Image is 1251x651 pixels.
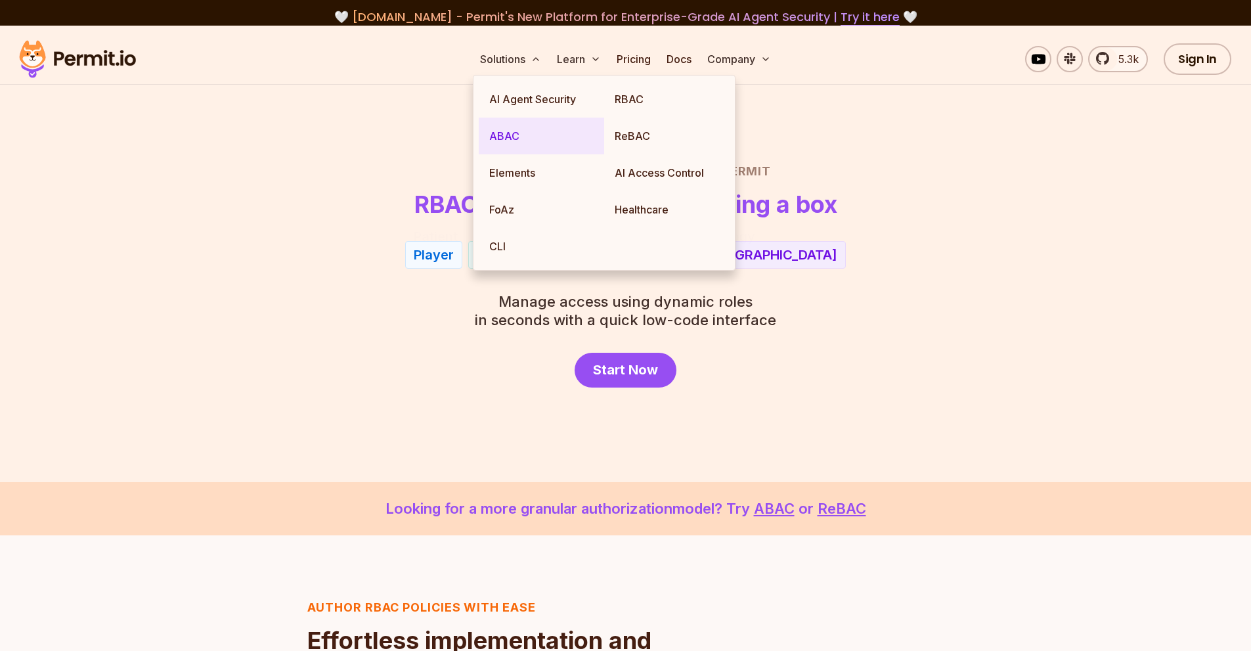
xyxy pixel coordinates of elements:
[818,500,866,517] a: ReBAC
[479,118,604,154] a: ABAC
[414,191,837,217] h1: RBAC now as easy as checking a box
[479,228,604,265] a: CLI
[841,9,900,26] a: Try it here
[1110,51,1139,67] span: 5.3k
[166,162,1086,181] h2: Role Based Access Control
[593,361,658,379] span: Start Now
[702,46,776,72] button: Company
[611,46,656,72] a: Pricing
[414,246,454,264] div: Player
[604,154,730,191] a: AI Access Control
[307,598,666,617] h3: Author RBAC POLICIES with EASE
[32,8,1219,26] div: 🤍 🤍
[479,81,604,118] a: AI Agent Security
[352,9,900,25] span: [DOMAIN_NAME] - Permit's New Platform for Enterprise-Grade AI Agent Security |
[475,292,776,311] span: Manage access using dynamic roles
[666,246,837,264] div: From [GEOGRAPHIC_DATA]
[479,154,604,191] a: Elements
[13,37,142,81] img: Permit logo
[604,118,730,154] a: ReBAC
[475,292,776,329] p: in seconds with a quick low-code interface
[604,81,730,118] a: RBAC
[479,191,604,228] a: FoAz
[575,353,676,388] a: Start Now
[754,500,795,517] a: ABAC
[604,191,730,228] a: Healthcare
[414,227,458,246] div: Patient
[32,498,1219,520] p: Looking for a more granular authorization model? Try or
[1088,46,1148,72] a: 5.3k
[661,46,697,72] a: Docs
[552,46,606,72] button: Learn
[475,46,546,72] button: Solutions
[1164,43,1231,75] a: Sign In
